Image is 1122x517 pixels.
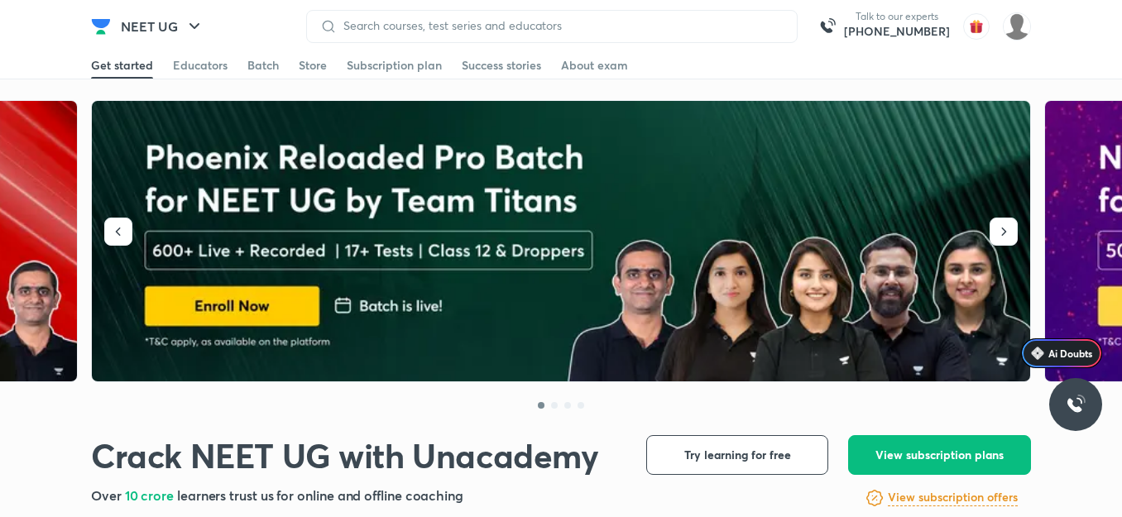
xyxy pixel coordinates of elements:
a: Educators [173,52,228,79]
span: 10 crore [125,486,177,504]
a: [PHONE_NUMBER] [844,23,950,40]
div: Get started [91,57,153,74]
img: ttu [1066,395,1086,414]
input: Search courses, test series and educators [337,19,784,32]
a: Ai Doubts [1021,338,1102,368]
a: Store [299,52,327,79]
a: About exam [561,52,628,79]
span: Over [91,486,125,504]
div: Success stories [462,57,541,74]
a: View subscription offers [888,488,1018,508]
div: Educators [173,57,228,74]
div: Store [299,57,327,74]
img: Icon [1031,347,1044,360]
div: Batch [247,57,279,74]
span: Try learning for free [684,447,791,463]
img: avatar [963,13,990,40]
a: Batch [247,52,279,79]
h1: Crack NEET UG with Unacademy [91,435,599,476]
a: Subscription plan [347,52,442,79]
a: Success stories [462,52,541,79]
button: View subscription plans [848,435,1031,475]
button: NEET UG [111,10,214,43]
span: learners trust us for online and offline coaching [177,486,463,504]
img: Company Logo [91,17,111,36]
span: Ai Doubts [1048,347,1092,360]
span: View subscription plans [875,447,1004,463]
img: Divya rakesh [1003,12,1031,41]
div: Subscription plan [347,57,442,74]
p: Talk to our experts [844,10,950,23]
div: About exam [561,57,628,74]
h6: View subscription offers [888,489,1018,506]
button: Try learning for free [646,435,828,475]
a: Get started [91,52,153,79]
img: call-us [811,10,844,43]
